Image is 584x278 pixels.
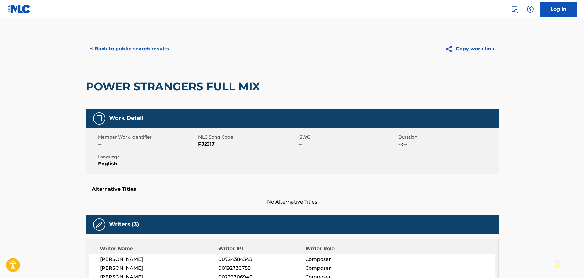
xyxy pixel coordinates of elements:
[96,115,103,122] img: Work Detail
[555,255,559,273] div: Drag
[553,249,584,278] iframe: Chat Widget
[218,265,305,272] span: 00192730758
[86,198,499,206] span: No Alternative Titles
[218,245,305,252] div: Writer IPI
[441,41,499,56] button: Copy work link
[100,265,219,272] span: [PERSON_NAME]
[100,245,219,252] div: Writer Name
[305,256,384,263] span: Composer
[305,265,384,272] span: Composer
[98,140,197,148] span: --
[98,154,197,160] span: Language
[567,183,584,232] iframe: Resource Center
[96,221,103,228] img: Writers
[98,160,197,168] span: English
[305,245,384,252] div: Writer Role
[508,3,521,15] a: Public Search
[540,2,577,17] a: Log In
[109,115,143,122] h5: Work Detail
[524,3,536,15] div: Help
[100,256,219,263] span: [PERSON_NAME]
[86,80,263,93] h2: POWER STRANGERS FULL MIX
[511,5,518,13] img: search
[398,134,497,140] span: Duration
[527,5,534,13] img: help
[218,256,305,263] span: 00724384343
[86,41,173,56] button: < Back to public search results
[92,186,492,192] h5: Alternative Titles
[98,134,197,140] span: Member Work Identifier
[298,134,397,140] span: ISWC
[398,140,497,148] span: --:--
[298,140,397,148] span: --
[198,140,297,148] span: PJ2J17
[7,5,31,13] img: MLC Logo
[109,221,139,228] h5: Writers (3)
[445,45,456,53] img: Copy work link
[198,134,297,140] span: MLC Song Code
